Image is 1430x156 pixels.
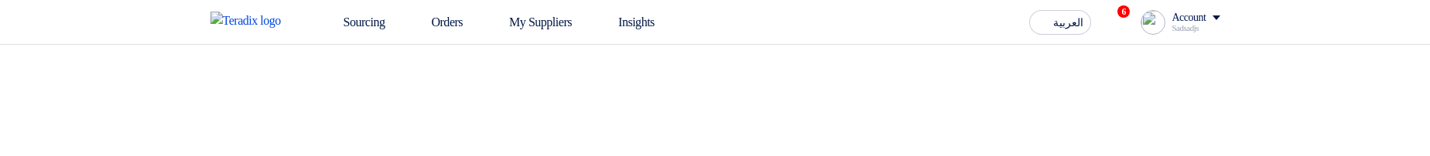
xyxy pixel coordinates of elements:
[397,5,475,39] a: Orders
[584,5,667,39] a: Insights
[1141,10,1165,35] img: profile_test.png
[1172,12,1206,25] div: Account
[1172,24,1220,32] div: Sadsadjs
[1053,18,1083,29] span: العربية
[1029,10,1091,35] button: العربية
[310,5,398,39] a: Sourcing
[210,12,291,30] img: Teradix logo
[1117,5,1130,18] span: 6
[475,5,584,39] a: My Suppliers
